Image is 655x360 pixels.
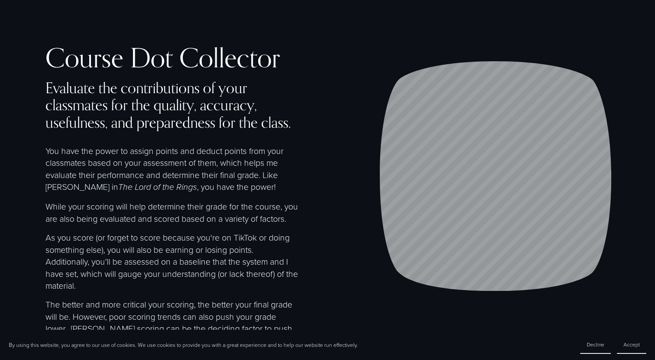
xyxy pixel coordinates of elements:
[623,341,640,348] span: Accept
[46,298,299,346] p: The better and more critical your scoring, the better your final grade will be. However, poor sco...
[617,336,646,354] button: Accept
[46,231,299,291] p: As you score (or forget to score because you're on TikTok or doing something else), you will also...
[9,341,358,349] p: By using this website, you agree to our use of cookies. We use cookies to provide you with a grea...
[46,145,299,194] p: You have the power to assign points and deduct points from your classmates based on your assessme...
[580,336,611,354] button: Decline
[118,182,197,192] em: The Lord of the Rings
[46,79,299,130] h4: Evaluate the contributions of your classmates for the quality, accuracy, usefulness, and prepared...
[587,341,604,348] span: Decline
[46,43,299,72] h2: Course Dot Collector
[46,200,299,224] p: While your scoring will help determine their grade for the course, you are also being evaluated a...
